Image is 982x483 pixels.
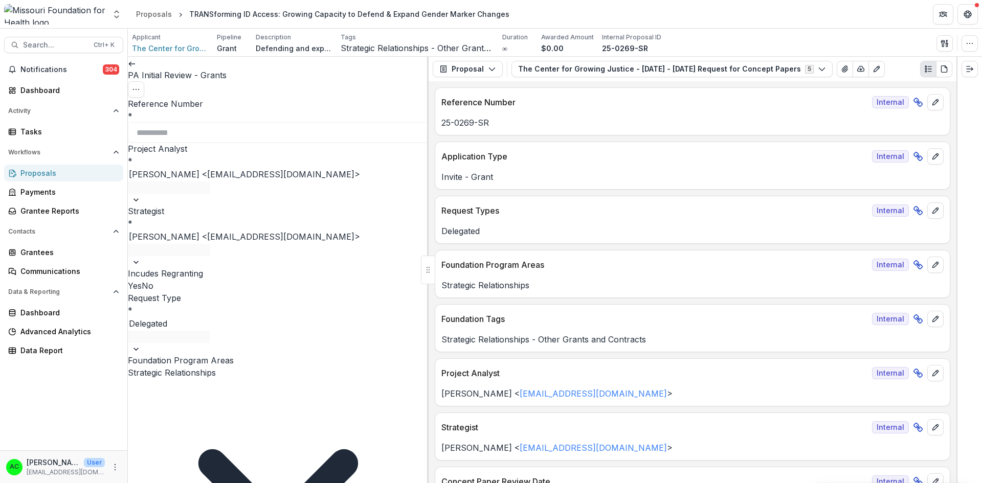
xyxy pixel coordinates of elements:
button: Open Data & Reporting [4,284,123,300]
div: TRANSforming ID Access: Growing Capacity to Defend & Expand Gender Marker Changes [189,9,509,19]
a: Dashboard [4,82,123,99]
div: Advanced Analytics [20,326,115,337]
nav: breadcrumb [132,7,514,21]
p: Awarded Amount [541,33,594,42]
a: [EMAIL_ADDRESS][DOMAIN_NAME] [520,388,667,399]
span: Internal [872,367,909,379]
div: Tasks [20,126,115,137]
span: No [142,281,153,291]
span: Strategic Relationships [128,367,216,378]
p: Foundation Program Areas [128,354,429,366]
button: Edit as form [868,61,885,77]
div: [PERSON_NAME] <[EMAIL_ADDRESS][DOMAIN_NAME]> [129,231,428,243]
div: Proposals [136,9,172,19]
button: edit [927,257,944,273]
p: Strategist [441,421,868,433]
span: Contacts [8,228,109,235]
p: Tags [341,33,356,42]
button: The Center for Growing Justice - [DATE] - [DATE] Request for Concept Papers5 [511,61,833,77]
a: Tasks [4,123,123,140]
a: Advanced Analytics [4,323,123,340]
img: Missouri Foundation for Health logo [4,4,105,25]
div: Proposals [20,168,115,178]
p: Grant [217,43,237,54]
div: Grantees [20,247,115,258]
span: Internal [872,421,909,433]
a: Proposals [4,165,123,181]
span: Internal [872,96,909,108]
button: Get Help [957,4,978,25]
button: Partners [933,4,953,25]
button: Proposal [433,61,503,77]
div: Grantee Reports [20,205,115,216]
p: Request Types [441,204,868,217]
button: edit [927,94,944,110]
button: Open Contacts [4,223,123,240]
button: Open Workflows [4,144,123,160]
span: 304 [103,64,119,75]
button: PDF view [936,61,952,77]
button: Open Activity [4,103,123,119]
p: Strategic Relationships - Other Grants and Contracts [441,333,944,346]
p: Applicant [132,33,161,42]
span: Search... [23,41,87,50]
button: More [109,461,121,473]
button: Options [128,81,144,98]
span: Internal [872,313,909,325]
span: Internal [872,204,909,217]
button: Notifications304 [4,61,123,78]
p: [PERSON_NAME] < > [441,387,944,400]
p: User [84,458,105,467]
a: Dashboard [4,304,123,321]
span: Internal [872,259,909,271]
p: Delegated [441,225,944,237]
span: Data & Reporting [8,288,109,295]
p: Request Type [128,292,429,304]
p: Strategist [128,205,429,217]
div: Dashboard [20,85,115,96]
p: ∞ [502,43,507,54]
span: Internal [872,150,909,163]
a: The Center for Growing Justice [132,43,209,54]
div: Communications [20,266,115,277]
p: $0.00 [541,43,564,54]
button: View Attached Files [837,61,853,77]
button: edit [927,202,944,219]
button: edit [927,311,944,327]
button: edit [927,365,944,381]
p: 25-0269-SR [602,43,648,54]
a: [EMAIL_ADDRESS][DOMAIN_NAME] [520,443,667,453]
button: edit [927,419,944,435]
p: Project Analyst [128,143,429,155]
p: 25-0269-SR [441,117,944,129]
p: Project Analyst [441,367,868,379]
div: Payments [20,187,115,197]
p: Invite - Grant [441,171,944,183]
button: edit [927,148,944,165]
p: [PERSON_NAME] < > [441,442,944,454]
p: Description [256,33,291,42]
a: Proposals [132,7,176,21]
span: Activity [8,107,109,114]
button: Plaintext view [920,61,936,77]
a: Data Report [4,342,123,359]
h3: PA Initial Review - Grants [128,69,429,81]
p: Foundation Program Areas [441,259,868,271]
div: Dashboard [20,307,115,318]
p: Reference Number [128,98,429,110]
a: Grantees [4,244,123,261]
button: Search... [4,37,123,53]
span: Yes [128,281,142,291]
span: Workflows [8,149,109,156]
span: Notifications [20,65,103,74]
p: Strategic Relationships [441,279,944,291]
a: Payments [4,183,123,200]
p: [PERSON_NAME] [27,457,80,468]
div: Delegated [129,317,428,330]
span: Strategic Relationships - Other Grants and Contracts [341,43,494,53]
p: Application Type [441,150,868,163]
p: Defending and expanding access to gender marker changes in [US_STATE] requires a concerted statew... [256,43,332,54]
div: [PERSON_NAME] <[EMAIL_ADDRESS][DOMAIN_NAME]> [129,168,428,180]
div: Alyssa Curran [10,464,19,470]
